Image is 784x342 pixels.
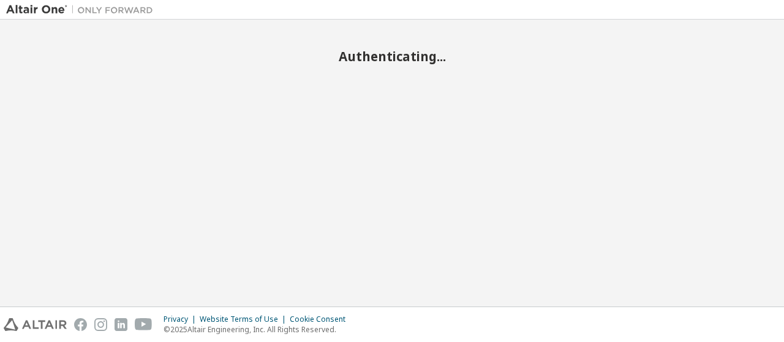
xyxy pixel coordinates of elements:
[6,48,778,64] h2: Authenticating...
[135,318,153,331] img: youtube.svg
[290,314,353,324] div: Cookie Consent
[115,318,127,331] img: linkedin.svg
[6,4,159,16] img: Altair One
[94,318,107,331] img: instagram.svg
[74,318,87,331] img: facebook.svg
[164,314,200,324] div: Privacy
[164,324,353,335] p: © 2025 Altair Engineering, Inc. All Rights Reserved.
[4,318,67,331] img: altair_logo.svg
[200,314,290,324] div: Website Terms of Use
